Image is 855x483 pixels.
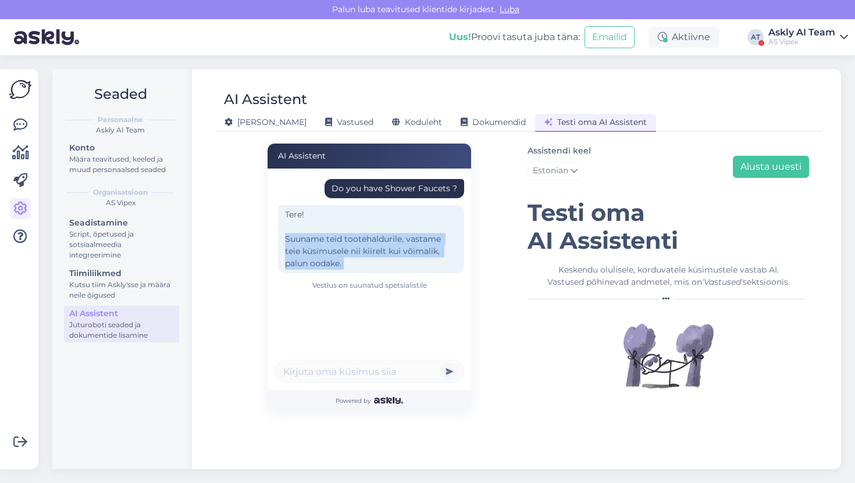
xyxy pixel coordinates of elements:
[325,117,373,127] span: Vastused
[224,88,307,110] div: AI Assistent
[733,156,809,178] button: Alusta uuesti
[528,162,583,180] a: Estonian
[449,31,471,42] b: Uus!
[62,198,179,208] div: AS Vipex
[64,140,179,177] a: KontoMäära teavitused, keeled ja muud personaalsed seaded
[374,397,402,404] img: Askly
[69,307,174,320] div: AI Assistent
[496,4,523,15] span: Luba
[461,117,526,127] span: Dokumendid
[69,229,174,260] div: Script, õpetused ja sotsiaalmeedia integreerimine
[9,78,31,101] img: Askly Logo
[62,125,179,135] div: Askly AI Team
[332,183,457,195] div: Do you have Shower Faucets ?
[278,205,464,273] div: Tere! Suuname teid tootehaldurile, vastame teie küsimusele nii kiirelt kui võimalik, palun oodake.
[528,199,809,255] h1: Testi oma AI Assistenti
[702,277,743,287] i: 'Vastused'
[533,164,568,177] span: Estonian
[544,117,647,127] span: Testi oma AI Assistent
[275,360,464,383] input: Kirjuta oma küsimus siia
[69,320,174,341] div: Juturoboti seaded ja dokumentide lisamine
[528,264,809,288] div: Keskendu olulisele, korduvatele küsimustele vastab AI. Vastused põhinevad andmetel, mis on sektsi...
[275,280,464,291] div: Vestlus on suunatud spetsialistile
[768,28,848,46] a: Askly AI TeamAS Vipex
[336,396,402,405] span: Powered by
[747,29,764,45] div: AT
[98,115,143,125] b: Personaalne
[585,26,635,48] button: Emailid
[392,117,442,127] span: Koduleht
[64,306,179,342] a: AI AssistentJuturoboti seaded ja dokumentide lisamine
[69,280,174,300] div: Kutsu tiim Askly'sse ja määra neile õigused
[64,266,179,302] a: TiimiliikmedKutsu tiim Askly'sse ja määra neile õigused
[69,142,174,154] div: Konto
[268,144,471,169] div: AI Assistent
[69,267,174,280] div: Tiimiliikmed
[649,27,719,48] div: Aktiivne
[69,217,174,229] div: Seadistamine
[69,154,174,175] div: Määra teavitused, keeled ja muud personaalsed seaded
[449,30,580,44] div: Proovi tasuta juba täna:
[62,83,179,105] h2: Seaded
[768,37,835,46] div: AS Vipex
[225,117,307,127] span: [PERSON_NAME]
[768,28,835,37] div: Askly AI Team
[93,187,148,198] b: Organisatsioon
[528,145,591,157] label: Assistendi keel
[622,309,715,402] img: Illustration
[64,215,179,262] a: SeadistamineScript, õpetused ja sotsiaalmeedia integreerimine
